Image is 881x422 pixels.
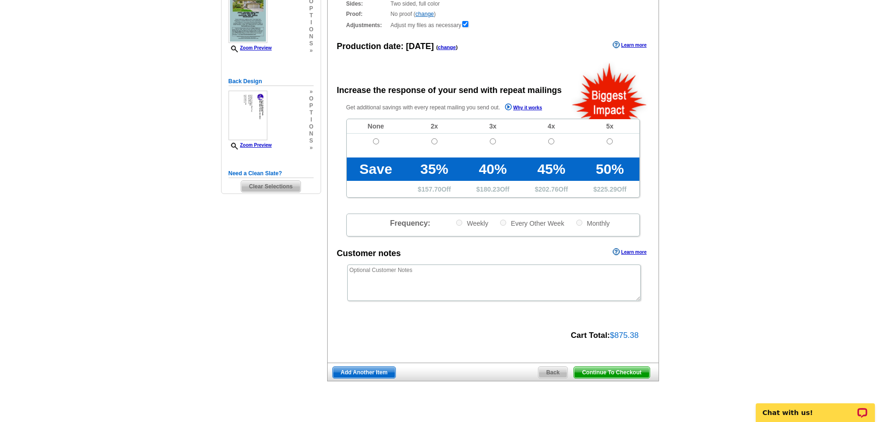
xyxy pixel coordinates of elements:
[438,44,456,50] a: change
[347,157,405,181] td: Save
[309,144,313,151] span: »
[229,169,314,178] h5: Need a Clean Slate?
[456,220,462,226] input: Weekly
[346,20,640,29] div: Adjust my files as necessary
[464,157,522,181] td: 40%
[405,119,464,134] td: 2x
[309,40,313,47] span: s
[522,181,580,197] td: $ Off
[538,366,568,379] a: Back
[597,186,617,193] span: 225.29
[309,47,313,54] span: »
[390,219,430,227] span: Frequency:
[522,157,580,181] td: 45%
[309,95,313,102] span: o
[464,119,522,134] td: 3x
[346,21,388,29] strong: Adjustments:
[309,102,313,109] span: p
[580,157,639,181] td: 50%
[309,88,313,95] span: »
[571,62,648,119] img: biggestImpact.png
[613,248,646,256] a: Learn more
[538,367,568,378] span: Back
[538,186,559,193] span: 202.76
[309,116,313,123] span: i
[436,44,458,50] span: ( )
[309,12,313,19] span: t
[480,186,500,193] span: 180.23
[337,84,562,97] div: Increase the response of your send with repeat mailings
[610,331,638,340] span: $875.38
[309,137,313,144] span: s
[406,42,434,51] span: [DATE]
[309,109,313,116] span: t
[309,123,313,130] span: o
[229,77,314,86] h5: Back Design
[229,91,267,140] img: small-thumb.jpg
[347,119,405,134] td: None
[241,181,301,192] span: Clear Selections
[500,220,506,226] input: Every Other Week
[333,367,395,378] span: Add Another Item
[332,366,396,379] a: Add Another Item
[750,393,881,422] iframe: LiveChat chat widget
[309,19,313,26] span: i
[415,11,434,17] a: change
[229,143,272,148] a: Zoom Preview
[309,26,313,33] span: o
[346,102,562,113] p: Get additional savings with every repeat mailing you send out.
[422,186,442,193] span: 157.70
[571,331,610,340] strong: Cart Total:
[337,247,401,260] div: Customer notes
[613,41,646,49] a: Learn more
[309,130,313,137] span: n
[574,367,649,378] span: Continue To Checkout
[346,10,640,18] div: No proof ( )
[309,5,313,12] span: p
[309,33,313,40] span: n
[499,219,564,228] label: Every Other Week
[405,157,464,181] td: 35%
[522,119,580,134] td: 4x
[576,220,582,226] input: Monthly
[405,181,464,197] td: $ Off
[580,181,639,197] td: $ Off
[464,181,522,197] td: $ Off
[346,10,388,18] strong: Proof:
[575,219,610,228] label: Monthly
[229,45,272,50] a: Zoom Preview
[455,219,488,228] label: Weekly
[337,40,458,53] div: Production date:
[580,119,639,134] td: 5x
[505,103,542,113] a: Why it works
